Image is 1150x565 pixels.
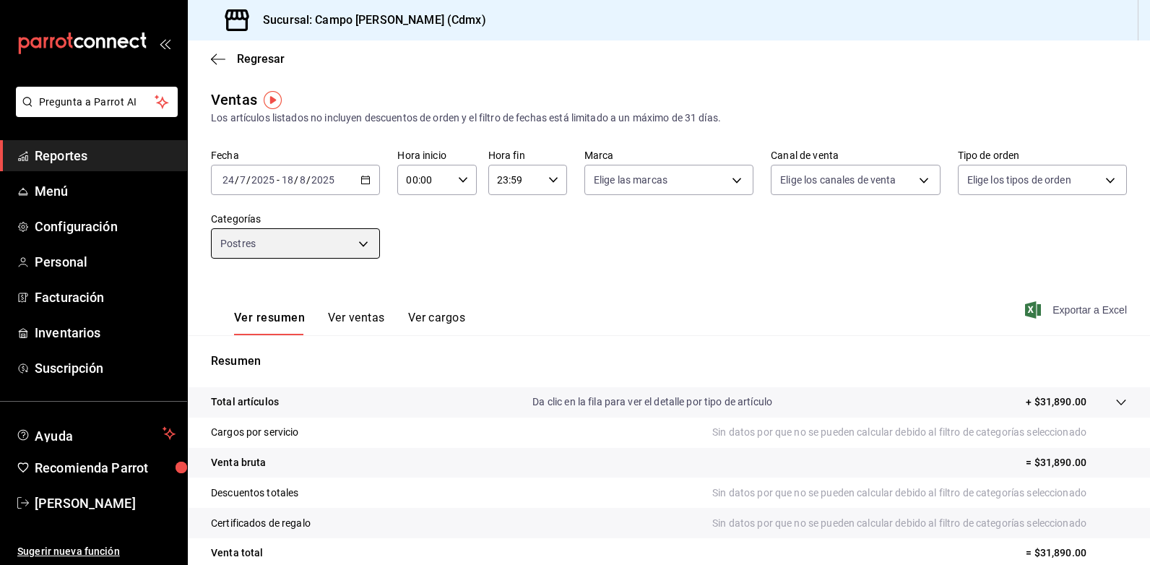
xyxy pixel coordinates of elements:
p: Sin datos por que no se pueden calcular debido al filtro de categorías seleccionado [712,425,1127,440]
span: - [277,174,280,186]
p: + $31,890.00 [1026,394,1086,410]
label: Tipo de orden [958,150,1127,160]
input: -- [299,174,306,186]
span: Elige los canales de venta [780,173,896,187]
label: Categorías [211,214,380,224]
span: Facturación [35,288,176,307]
p: = $31,890.00 [1026,545,1127,561]
p: Descuentos totales [211,486,298,501]
span: Ayuda [35,425,157,442]
div: navigation tabs [234,311,465,335]
span: / [246,174,251,186]
span: Inventarios [35,323,176,342]
input: ---- [251,174,275,186]
input: -- [222,174,235,186]
button: Ver cargos [408,311,466,335]
button: Regresar [211,52,285,66]
h3: Sucursal: Campo [PERSON_NAME] (Cdmx) [251,12,486,29]
label: Marca [584,150,753,160]
span: / [235,174,239,186]
span: / [294,174,298,186]
div: Los artículos listados no incluyen descuentos de orden y el filtro de fechas está limitado a un m... [211,111,1127,126]
span: Configuración [35,217,176,236]
div: Ventas [211,89,257,111]
span: Elige las marcas [594,173,667,187]
button: Ver resumen [234,311,305,335]
span: Regresar [237,52,285,66]
p: Cargos por servicio [211,425,299,440]
span: Sugerir nueva función [17,544,176,559]
button: Pregunta a Parrot AI [16,87,178,117]
button: Exportar a Excel [1028,301,1127,319]
label: Hora fin [488,150,567,160]
input: -- [281,174,294,186]
p: Venta bruta [211,455,266,470]
label: Hora inicio [397,150,476,160]
input: ---- [311,174,335,186]
span: Postres [220,236,256,251]
span: Suscripción [35,358,176,378]
button: Ver ventas [328,311,385,335]
p: = $31,890.00 [1026,455,1127,470]
label: Canal de venta [771,150,940,160]
p: Da clic en la fila para ver el detalle por tipo de artículo [532,394,772,410]
span: Personal [35,252,176,272]
p: Sin datos por que no se pueden calcular debido al filtro de categorías seleccionado [712,486,1127,501]
img: Tooltip marker [264,91,282,109]
span: [PERSON_NAME] [35,493,176,513]
input: -- [239,174,246,186]
span: Menú [35,181,176,201]
a: Pregunta a Parrot AI [10,105,178,120]
span: Elige los tipos de orden [967,173,1071,187]
p: Resumen [211,353,1127,370]
p: Total artículos [211,394,279,410]
p: Sin datos por que no se pueden calcular debido al filtro de categorías seleccionado [712,516,1127,531]
p: Certificados de regalo [211,516,311,531]
span: Recomienda Parrot [35,458,176,478]
span: / [306,174,311,186]
span: Reportes [35,146,176,165]
p: Venta total [211,545,263,561]
span: Pregunta a Parrot AI [39,95,155,110]
button: open_drawer_menu [159,38,170,49]
label: Fecha [211,150,380,160]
